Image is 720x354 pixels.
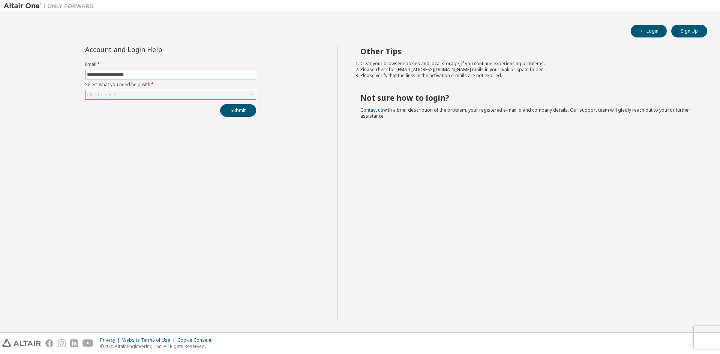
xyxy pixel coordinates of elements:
button: Sign Up [671,25,707,37]
img: linkedin.svg [70,339,78,347]
img: altair_logo.svg [2,339,41,347]
h2: Not sure how to login? [360,93,694,103]
div: Privacy [100,337,122,343]
div: Click to select [85,90,256,99]
div: Account and Login Help [85,46,222,52]
img: youtube.svg [82,339,93,347]
li: Clear your browser cookies and local storage, if you continue experiencing problems. [360,61,694,67]
li: Please check for [EMAIL_ADDRESS][DOMAIN_NAME] mails in your junk or spam folder. [360,67,694,73]
img: instagram.svg [58,339,66,347]
label: Email [85,61,256,67]
div: Click to select [87,92,116,98]
button: Login [631,25,667,37]
img: Altair One [4,2,97,10]
span: with a brief description of the problem, your registered e-mail id and company details. Our suppo... [360,107,690,119]
div: Website Terms of Use [122,337,177,343]
h2: Other Tips [360,46,694,56]
div: Cookie Consent [177,337,216,343]
label: Select what you need help with [85,82,256,88]
a: Contact us [360,107,383,113]
p: © 2025 Altair Engineering, Inc. All Rights Reserved. [100,343,216,350]
button: Submit [220,104,256,117]
img: facebook.svg [45,339,53,347]
li: Please verify that the links in the activation e-mails are not expired. [360,73,694,79]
